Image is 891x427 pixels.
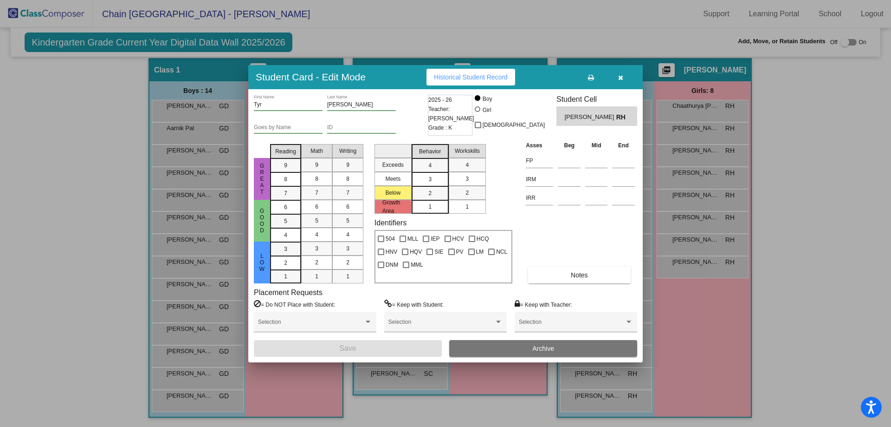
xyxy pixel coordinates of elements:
[275,147,296,156] span: Reading
[528,267,630,283] button: Notes
[346,189,349,197] span: 7
[452,233,464,244] span: HCV
[426,69,515,85] button: Historical Student Record
[483,119,545,131] span: [DEMOGRAPHIC_DATA]
[256,71,366,83] h3: Student Card - Edit Mode
[384,300,444,309] label: = Keep with Student:
[428,203,432,211] span: 1
[310,147,323,155] span: Math
[496,246,507,257] span: NCL
[583,140,610,151] th: Mid
[428,95,452,105] span: 2025 - 26
[526,191,553,205] input: assessment
[346,175,349,183] span: 8
[254,300,335,309] label: = Do NOT Place with Student:
[616,112,629,122] span: RH
[386,259,398,270] span: DNM
[315,161,318,169] span: 9
[284,259,287,267] span: 2
[476,246,484,257] span: LM
[610,140,637,151] th: End
[284,231,287,239] span: 4
[284,175,287,184] span: 8
[410,246,422,257] span: HQV
[555,140,583,151] th: Beg
[515,300,572,309] label: = Keep with Teacher:
[434,73,508,81] span: Historical Student Record
[315,189,318,197] span: 7
[339,147,356,155] span: Writing
[258,208,266,234] span: Good
[428,105,474,123] span: Teacher: [PERSON_NAME]
[428,175,432,184] span: 3
[284,245,287,253] span: 3
[315,244,318,253] span: 3
[315,217,318,225] span: 5
[254,288,323,297] label: Placement Requests
[284,189,287,197] span: 7
[428,123,452,132] span: Grade : K
[482,95,492,103] div: Boy
[455,147,480,155] span: Workskills
[254,340,442,357] button: Save
[431,233,439,244] span: IEP
[465,203,469,211] span: 1
[258,163,266,195] span: great
[346,161,349,169] span: 9
[386,233,395,244] span: 504
[346,258,349,267] span: 2
[284,161,287,170] span: 9
[532,345,554,352] span: Archive
[556,95,637,104] h3: Student Cell
[346,230,349,239] span: 4
[346,203,349,211] span: 6
[434,246,443,257] span: SIE
[465,189,469,197] span: 2
[449,340,637,357] button: Archive
[482,106,491,114] div: Girl
[571,271,588,279] span: Notes
[258,253,266,272] span: LOW
[465,175,469,183] span: 3
[386,246,397,257] span: HNV
[477,233,489,244] span: HCQ
[564,112,616,122] span: [PERSON_NAME]
[315,258,318,267] span: 2
[315,230,318,239] span: 4
[346,272,349,281] span: 1
[407,233,418,244] span: MLL
[456,246,464,257] span: PV
[419,147,441,156] span: Behavior
[315,203,318,211] span: 6
[374,218,407,227] label: Identifiers
[315,175,318,183] span: 8
[411,259,423,270] span: MML
[428,189,432,197] span: 2
[284,203,287,211] span: 6
[254,125,323,131] input: goes by name
[346,244,349,253] span: 3
[526,154,553,168] input: assessment
[346,217,349,225] span: 5
[428,161,432,170] span: 4
[523,140,555,151] th: Asses
[315,272,318,281] span: 1
[465,161,469,169] span: 4
[284,217,287,225] span: 5
[526,172,553,186] input: assessment
[284,272,287,281] span: 1
[339,344,356,352] span: Save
